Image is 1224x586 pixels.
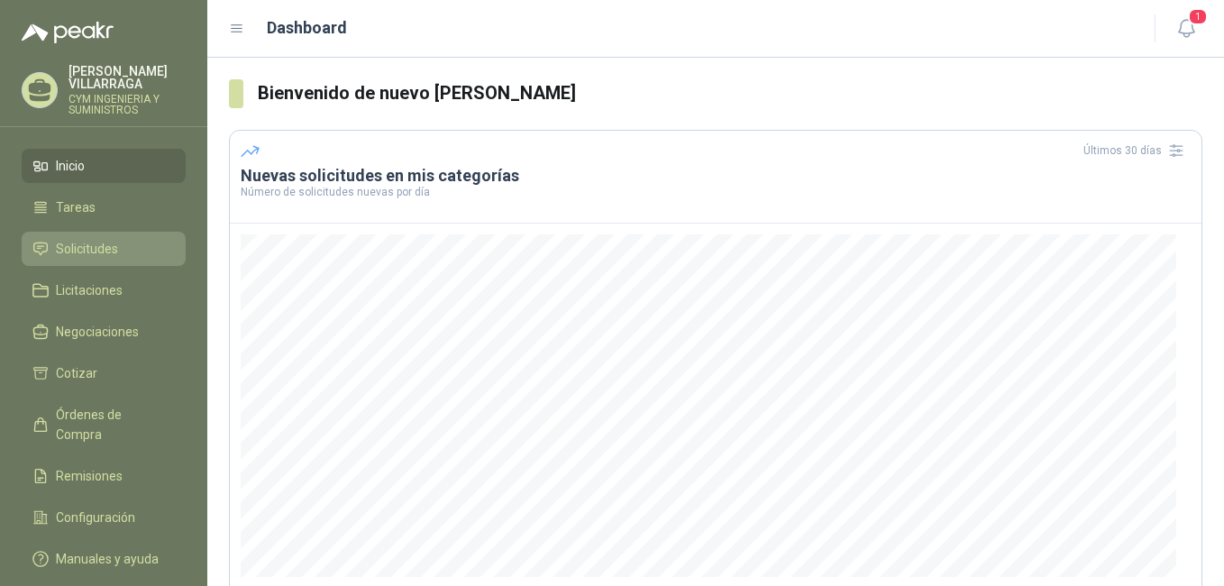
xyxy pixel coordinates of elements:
[258,79,1202,107] h3: Bienvenido de nuevo [PERSON_NAME]
[22,273,186,307] a: Licitaciones
[241,165,1191,187] h3: Nuevas solicitudes en mis categorías
[22,315,186,349] a: Negociaciones
[22,459,186,493] a: Remisiones
[56,280,123,300] span: Licitaciones
[22,232,186,266] a: Solicitudes
[56,466,123,486] span: Remisiones
[1083,136,1191,165] div: Últimos 30 días
[69,94,186,115] p: CYM INGENIERIA Y SUMINISTROS
[56,156,85,176] span: Inicio
[267,15,347,41] h1: Dashboard
[56,322,139,342] span: Negociaciones
[22,356,186,390] a: Cotizar
[22,190,186,224] a: Tareas
[56,549,159,569] span: Manuales y ayuda
[22,398,186,452] a: Órdenes de Compra
[241,187,1191,197] p: Número de solicitudes nuevas por día
[56,363,97,383] span: Cotizar
[69,65,186,90] p: [PERSON_NAME] VILLARRAGA
[56,239,118,259] span: Solicitudes
[56,405,169,444] span: Órdenes de Compra
[1170,13,1202,45] button: 1
[22,149,186,183] a: Inicio
[22,22,114,43] img: Logo peakr
[22,542,186,576] a: Manuales y ayuda
[56,508,135,527] span: Configuración
[56,197,96,217] span: Tareas
[22,500,186,535] a: Configuración
[1188,8,1208,25] span: 1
